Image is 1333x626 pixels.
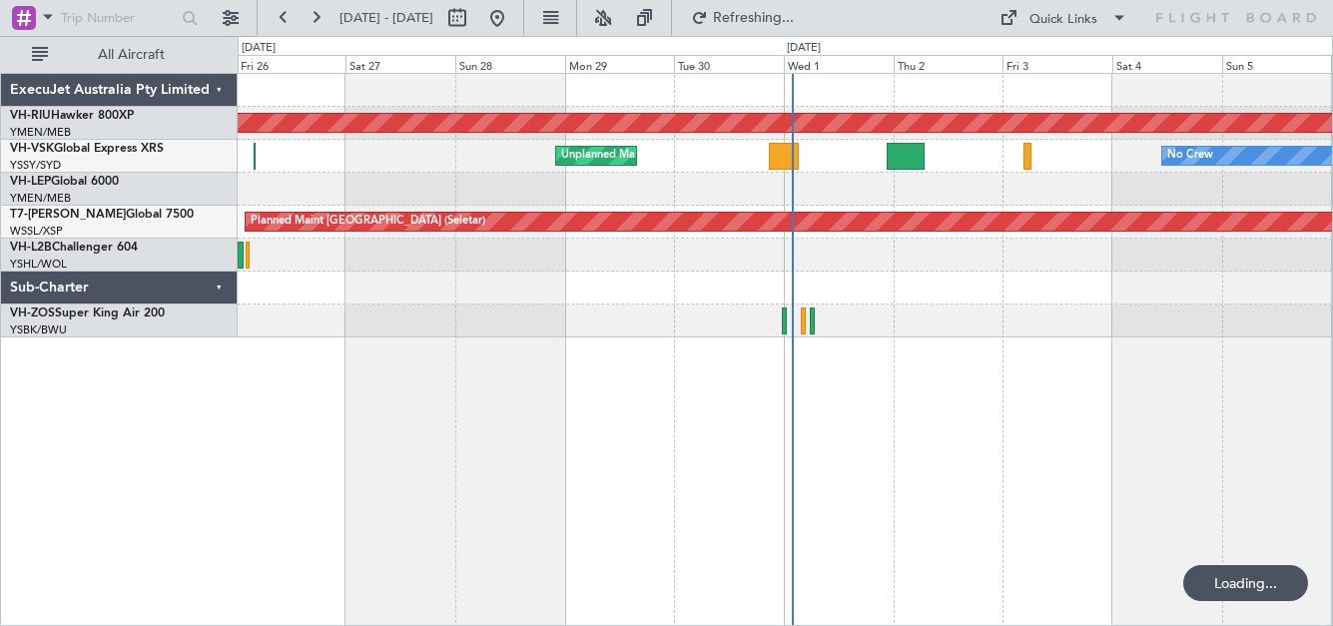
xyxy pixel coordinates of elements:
div: Mon 29 [565,55,675,73]
div: Sun 5 [1222,55,1332,73]
a: VH-RIUHawker 800XP [10,110,134,122]
span: [DATE] - [DATE] [339,9,433,27]
span: VH-ZOS [10,308,55,319]
div: Fri 26 [237,55,346,73]
div: [DATE] [242,40,276,57]
button: Quick Links [990,2,1137,34]
div: Planned Maint [GEOGRAPHIC_DATA] (Seletar) [251,207,485,237]
div: Sat 4 [1112,55,1222,73]
a: T7-[PERSON_NAME]Global 7500 [10,209,194,221]
a: YMEN/MEB [10,125,71,140]
span: VH-LEP [10,176,51,188]
span: VH-RIU [10,110,51,122]
a: VH-ZOSSuper King Air 200 [10,308,165,319]
a: VH-L2BChallenger 604 [10,242,138,254]
a: YMEN/MEB [10,191,71,206]
div: Loading... [1183,565,1308,601]
div: Tue 30 [674,55,784,73]
a: YSSY/SYD [10,158,61,173]
span: All Aircraft [52,48,211,62]
div: No Crew [1167,141,1213,171]
div: Sun 28 [455,55,565,73]
div: Sat 27 [345,55,455,73]
a: YSBK/BWU [10,322,67,337]
button: All Aircraft [22,39,217,71]
span: VH-VSK [10,143,54,155]
span: T7-[PERSON_NAME] [10,209,126,221]
a: VH-VSKGlobal Express XRS [10,143,164,155]
div: Wed 1 [784,55,894,73]
div: Unplanned Maint Sydney ([PERSON_NAME] Intl) [561,141,807,171]
span: Refreshing... [712,11,796,25]
a: YSHL/WOL [10,257,67,272]
a: VH-LEPGlobal 6000 [10,176,119,188]
button: Refreshing... [682,2,802,34]
span: VH-L2B [10,242,52,254]
div: Quick Links [1029,10,1097,30]
input: Trip Number [61,3,176,33]
div: Fri 3 [1002,55,1112,73]
div: [DATE] [787,40,821,57]
a: WSSL/XSP [10,224,63,239]
div: Thu 2 [894,55,1003,73]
